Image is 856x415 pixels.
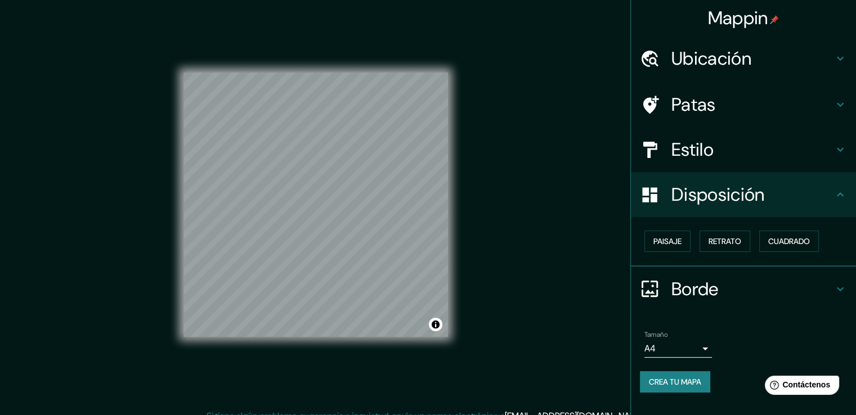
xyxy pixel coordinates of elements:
[644,231,691,252] button: Paisaje
[429,318,442,331] button: Activar o desactivar atribución
[700,231,750,252] button: Retrato
[644,342,656,354] font: A4
[631,267,856,312] div: Borde
[183,73,448,337] canvas: Mapa
[631,82,856,127] div: Patas
[759,231,819,252] button: Cuadrado
[709,236,741,246] font: Retrato
[671,277,719,301] font: Borde
[640,371,710,393] button: Crea tu mapa
[631,172,856,217] div: Disposición
[671,47,751,70] font: Ubicación
[649,377,701,387] font: Crea tu mapa
[770,15,779,24] img: pin-icon.png
[671,183,764,206] font: Disposición
[653,236,682,246] font: Paisaje
[644,340,712,358] div: A4
[631,127,856,172] div: Estilo
[644,330,667,339] font: Tamaño
[708,6,768,30] font: Mappin
[756,371,844,403] iframe: Lanzador de widgets de ayuda
[631,36,856,81] div: Ubicación
[768,236,810,246] font: Cuadrado
[671,138,714,161] font: Estilo
[671,93,716,116] font: Patas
